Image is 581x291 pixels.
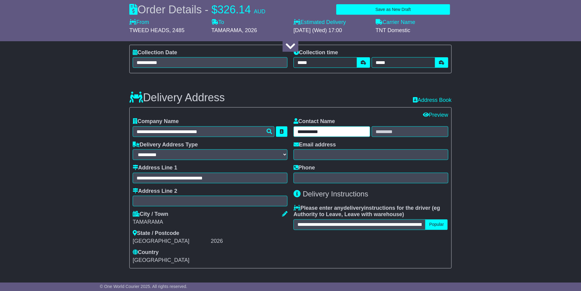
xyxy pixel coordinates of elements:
[336,4,450,15] button: Save as New Draft
[294,205,448,218] label: Please enter any instructions for the driver ( )
[294,205,440,218] span: eg Authority to Leave, Leave with warehouse
[133,49,177,56] label: Collection Date
[133,142,198,148] label: Delivery Address Type
[133,219,287,226] div: TAMARAMA
[423,112,448,118] a: Preview
[425,219,448,230] button: Popular
[211,27,242,33] span: TAMARAMA
[133,249,159,256] label: Country
[211,3,217,16] span: $
[294,19,370,26] label: Estimated Delivery
[133,257,189,263] span: [GEOGRAPHIC_DATA]
[344,205,364,211] span: delivery
[294,165,315,171] label: Phone
[133,238,209,245] div: [GEOGRAPHIC_DATA]
[211,238,287,245] div: 2026
[211,19,224,26] label: To
[133,188,177,195] label: Address Line 2
[133,230,179,237] label: State / Postcode
[129,92,225,104] h3: Delivery Address
[413,97,452,103] a: Address Book
[129,19,149,26] label: From
[169,27,184,33] span: , 2485
[129,3,265,16] div: Order Details -
[294,142,336,148] label: Email address
[294,27,370,34] div: [DATE] (Wed) 17:00
[133,118,179,125] label: Company Name
[242,27,257,33] span: , 2026
[294,118,335,125] label: Contact Name
[254,8,265,15] span: AUD
[129,27,169,33] span: TWEED HEADS
[133,211,168,218] label: City / Town
[376,19,415,26] label: Carrier Name
[217,3,251,16] span: 326.14
[294,49,338,56] label: Collection time
[133,165,177,171] label: Address Line 1
[376,27,452,34] div: TNT Domestic
[303,190,368,198] span: Delivery Instructions
[100,284,188,289] span: © One World Courier 2025. All rights reserved.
